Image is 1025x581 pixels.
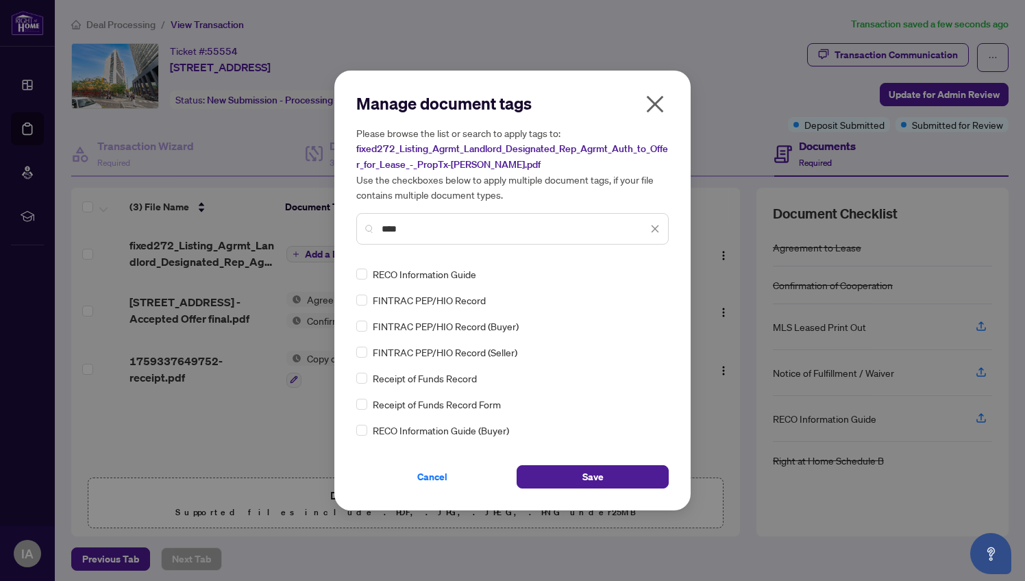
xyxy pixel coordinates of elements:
[373,397,501,412] span: Receipt of Funds Record Form
[582,466,604,488] span: Save
[417,466,447,488] span: Cancel
[373,293,486,308] span: FINTRAC PEP/HIO Record
[650,224,660,234] span: close
[356,465,508,489] button: Cancel
[517,465,669,489] button: Save
[644,93,666,115] span: close
[970,533,1011,574] button: Open asap
[356,125,669,202] h5: Please browse the list or search to apply tags to: Use the checkboxes below to apply multiple doc...
[356,92,669,114] h2: Manage document tags
[373,319,519,334] span: FINTRAC PEP/HIO Record (Buyer)
[373,371,477,386] span: Receipt of Funds Record
[373,267,476,282] span: RECO Information Guide
[373,423,509,438] span: RECO Information Guide (Buyer)
[373,345,517,360] span: FINTRAC PEP/HIO Record (Seller)
[356,143,668,171] span: fixed272_Listing_Agrmt_Landlord_Designated_Rep_Agrmt_Auth_to_Offer_for_Lease_-_PropTx-[PERSON_NAM...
